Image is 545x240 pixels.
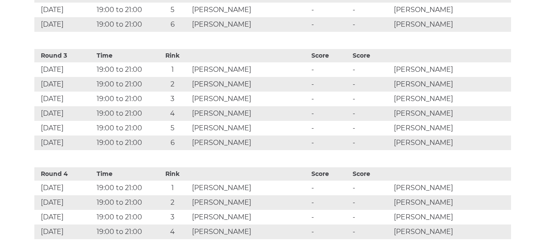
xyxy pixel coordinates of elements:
[350,62,392,77] td: -
[309,181,350,195] td: -
[94,195,155,210] td: 19:00 to 21:00
[94,181,155,195] td: 19:00 to 21:00
[190,181,309,195] td: [PERSON_NAME]
[155,106,190,121] td: 4
[190,135,309,150] td: [PERSON_NAME]
[94,77,155,92] td: 19:00 to 21:00
[309,121,350,135] td: -
[350,195,392,210] td: -
[94,17,155,32] td: 19:00 to 21:00
[350,106,392,121] td: -
[155,121,190,135] td: 5
[392,77,511,92] td: [PERSON_NAME]
[350,3,392,17] td: -
[34,62,95,77] td: [DATE]
[155,77,190,92] td: 2
[392,135,511,150] td: [PERSON_NAME]
[309,210,350,225] td: -
[309,77,350,92] td: -
[309,225,350,239] td: -
[34,210,95,225] td: [DATE]
[155,135,190,150] td: 6
[392,195,511,210] td: [PERSON_NAME]
[350,135,392,150] td: -
[190,62,309,77] td: [PERSON_NAME]
[190,195,309,210] td: [PERSON_NAME]
[392,181,511,195] td: [PERSON_NAME]
[190,210,309,225] td: [PERSON_NAME]
[155,92,190,106] td: 3
[309,167,350,181] th: Score
[94,135,155,150] td: 19:00 to 21:00
[34,135,95,150] td: [DATE]
[155,225,190,239] td: 4
[94,210,155,225] td: 19:00 to 21:00
[34,121,95,135] td: [DATE]
[190,225,309,239] td: [PERSON_NAME]
[155,167,190,181] th: Rink
[34,3,95,17] td: [DATE]
[94,167,155,181] th: Time
[309,135,350,150] td: -
[392,62,511,77] td: [PERSON_NAME]
[34,167,95,181] th: Round 4
[350,167,392,181] th: Score
[190,92,309,106] td: [PERSON_NAME]
[309,62,350,77] td: -
[309,17,350,32] td: -
[392,121,511,135] td: [PERSON_NAME]
[155,3,190,17] td: 5
[350,17,392,32] td: -
[155,62,190,77] td: 1
[155,17,190,32] td: 6
[94,62,155,77] td: 19:00 to 21:00
[94,121,155,135] td: 19:00 to 21:00
[309,49,350,62] th: Score
[34,77,95,92] td: [DATE]
[350,77,392,92] td: -
[190,77,309,92] td: [PERSON_NAME]
[155,210,190,225] td: 3
[94,225,155,239] td: 19:00 to 21:00
[34,17,95,32] td: [DATE]
[309,3,350,17] td: -
[309,106,350,121] td: -
[94,92,155,106] td: 19:00 to 21:00
[34,106,95,121] td: [DATE]
[350,181,392,195] td: -
[350,225,392,239] td: -
[309,92,350,106] td: -
[190,3,309,17] td: [PERSON_NAME]
[392,92,511,106] td: [PERSON_NAME]
[350,92,392,106] td: -
[34,49,95,62] th: Round 3
[94,49,155,62] th: Time
[34,181,95,195] td: [DATE]
[392,3,511,17] td: [PERSON_NAME]
[392,17,511,32] td: [PERSON_NAME]
[350,49,392,62] th: Score
[350,121,392,135] td: -
[34,195,95,210] td: [DATE]
[155,195,190,210] td: 2
[190,106,309,121] td: [PERSON_NAME]
[190,17,309,32] td: [PERSON_NAME]
[392,106,511,121] td: [PERSON_NAME]
[190,121,309,135] td: [PERSON_NAME]
[309,195,350,210] td: -
[155,181,190,195] td: 1
[350,210,392,225] td: -
[94,3,155,17] td: 19:00 to 21:00
[34,225,95,239] td: [DATE]
[155,49,190,62] th: Rink
[34,92,95,106] td: [DATE]
[94,106,155,121] td: 19:00 to 21:00
[392,225,511,239] td: [PERSON_NAME]
[392,210,511,225] td: [PERSON_NAME]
